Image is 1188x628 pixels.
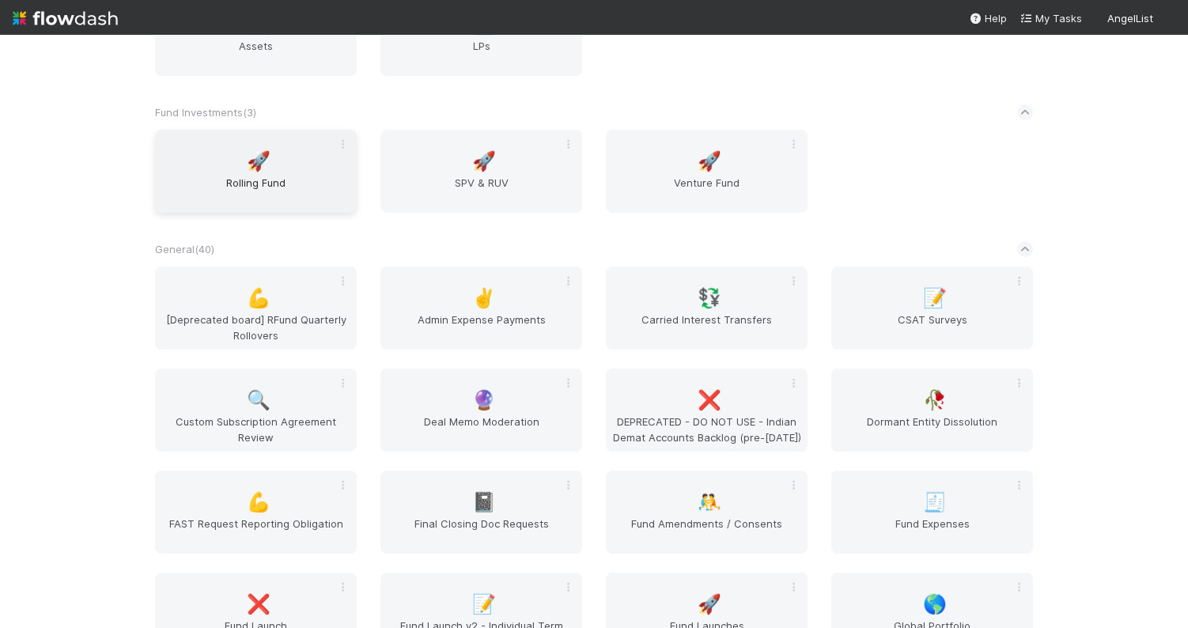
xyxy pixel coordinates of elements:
[831,369,1033,452] a: 🥀Dormant Entity Dissolution
[387,312,576,343] span: Admin Expense Payments
[831,471,1033,554] a: 🧾Fund Expenses
[698,390,721,410] span: ❌
[161,516,350,547] span: FAST Request Reporting Obligation
[472,594,496,615] span: 📝
[1020,10,1082,26] a: My Tasks
[155,267,357,350] a: 💪[Deprecated board] RFund Quarterly Rollovers
[1020,12,1082,25] span: My Tasks
[155,369,357,452] a: 🔍Custom Subscription Agreement Review
[13,5,118,32] img: logo-inverted-e16ddd16eac7371096b0.svg
[698,492,721,513] span: 🤼
[472,492,496,513] span: 📓
[923,492,947,513] span: 🧾
[380,267,582,350] a: ✌️Admin Expense Payments
[969,10,1007,26] div: Help
[612,175,801,206] span: Venture Fund
[387,38,576,70] span: LPs
[380,471,582,554] a: 📓Final Closing Doc Requests
[247,492,271,513] span: 💪
[838,516,1027,547] span: Fund Expenses
[612,312,801,343] span: Carried Interest Transfers
[923,390,947,410] span: 🥀
[155,471,357,554] a: 💪FAST Request Reporting Obligation
[380,130,582,213] a: 🚀SPV & RUV
[155,130,357,213] a: 🚀Rolling Fund
[472,288,496,308] span: ✌️
[838,414,1027,445] span: Dormant Entity Dissolution
[923,288,947,308] span: 📝
[1107,12,1153,25] span: AngelList
[161,38,350,70] span: Assets
[606,130,808,213] a: 🚀Venture Fund
[247,151,271,172] span: 🚀
[606,471,808,554] a: 🤼Fund Amendments / Consents
[612,516,801,547] span: Fund Amendments / Consents
[831,267,1033,350] a: 📝CSAT Surveys
[698,151,721,172] span: 🚀
[472,151,496,172] span: 🚀
[606,369,808,452] a: ❌DEPRECATED - DO NOT USE - Indian Demat Accounts Backlog (pre-[DATE])
[380,369,582,452] a: 🔮Deal Memo Moderation
[155,243,214,255] span: General ( 40 )
[698,288,721,308] span: 💱
[612,414,801,445] span: DEPRECATED - DO NOT USE - Indian Demat Accounts Backlog (pre-[DATE])
[698,594,721,615] span: 🚀
[472,390,496,410] span: 🔮
[155,106,256,119] span: Fund Investments ( 3 )
[606,267,808,350] a: 💱Carried Interest Transfers
[838,312,1027,343] span: CSAT Surveys
[923,594,947,615] span: 🌎
[161,175,350,206] span: Rolling Fund
[387,414,576,445] span: Deal Memo Moderation
[387,516,576,547] span: Final Closing Doc Requests
[161,312,350,343] span: [Deprecated board] RFund Quarterly Rollovers
[247,594,271,615] span: ❌
[161,414,350,445] span: Custom Subscription Agreement Review
[247,288,271,308] span: 💪
[387,175,576,206] span: SPV & RUV
[247,390,271,410] span: 🔍
[1160,11,1175,27] img: avatar_4aa8e4fd-f2b7-45ba-a6a5-94a913ad1fe4.png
